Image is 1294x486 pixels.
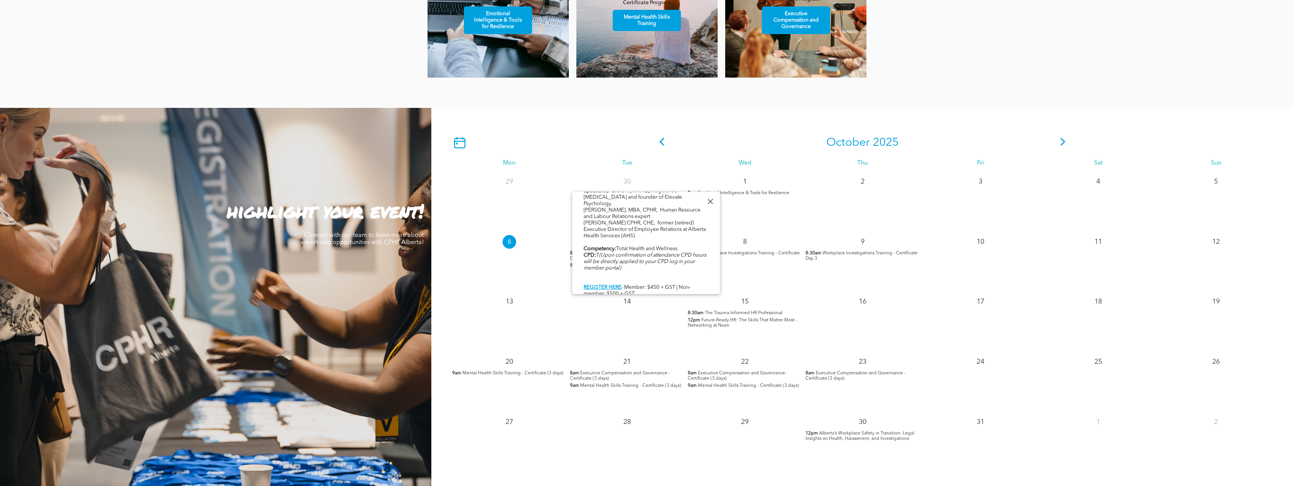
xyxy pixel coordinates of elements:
[738,355,752,369] p: 22
[698,191,789,195] span: Emotional Intelligence & Tools for Resilience
[1209,235,1223,249] p: 12
[974,235,987,249] p: 10
[738,415,752,429] p: 29
[503,295,516,308] p: 13
[688,318,700,323] span: 12pm
[805,431,914,441] span: Alberta’s Workplace Safety in Transition: Legal Insights on Health, Harassment, and Investigations
[738,175,752,188] p: 1
[584,252,596,258] b: CPD:
[570,251,682,261] span: Workplace Investigations Training - Certificate Day 1
[763,7,829,34] span: Executive Compensation and Governance
[450,160,568,167] div: Mon
[856,175,869,188] p: 2
[826,137,870,148] span: October
[584,252,706,271] i: (Upon confirmation of attendance CPD hours will be directly applied to your CPD log in your membe...
[1209,175,1223,188] p: 5
[570,371,670,381] span: Executive Compensation and Governance - Certificate (3 days)
[974,355,987,369] p: 24
[698,383,799,388] span: Mental Health Skills Training - Certificate (3 days)
[503,355,516,369] p: 20
[856,295,869,308] p: 16
[584,285,621,290] a: REGISTER HERE
[570,251,586,256] span: 8:30am
[614,10,680,31] span: Mental Health Skills Training
[620,355,634,369] p: 21
[805,251,918,261] span: Workplace Investigations Training - Certificate Day 3
[1209,355,1223,369] p: 26
[503,175,516,188] p: 29
[688,190,697,196] span: 9am
[974,295,987,308] p: 17
[688,383,697,388] span: 9am
[1091,175,1105,188] p: 4
[570,371,579,376] span: 8am
[503,415,516,429] p: 27
[686,160,804,167] div: Wed
[568,160,686,167] div: Tue
[856,235,869,249] p: 9
[873,137,899,148] span: 2025
[227,197,424,224] strong: highlight your event!
[1091,355,1105,369] p: 25
[570,383,579,388] span: 9am
[705,311,782,315] span: The Trauma-Informed HR Professional
[452,371,461,376] span: 9am
[805,371,815,376] span: 8am
[462,371,563,375] span: Mental Health Skills Training - Certificate (3 days)
[1091,235,1105,249] p: 11
[688,371,697,376] span: 8am
[1091,295,1105,308] p: 18
[805,251,821,256] span: 8:30am
[620,415,634,429] p: 28
[503,235,516,249] p: 6
[580,383,681,388] span: Mental Health Skills Training - Certificate (3 days)
[974,175,987,188] p: 3
[584,246,616,251] b: Competency:
[805,431,818,436] span: 12pm
[856,355,869,369] p: 23
[1209,295,1223,308] p: 19
[1091,415,1105,429] p: 1
[688,371,788,381] span: Executive Compensation and Governance - Certificate (3 days)
[620,295,634,308] p: 14
[738,295,752,308] p: 15
[688,318,797,328] span: Future-Ready HR: The Skills That Matter Most - Networking at Noon
[570,263,579,268] span: 9am
[620,175,634,188] p: 30
[465,7,531,34] span: Emotional Intelligence & Tools for Resilience
[688,310,704,316] span: 8:30am
[1209,415,1223,429] p: 2
[300,232,424,246] span: Connect with our team to learn more about advertising opportunities with CPHR Alberta!
[1157,160,1275,167] div: Sun
[1040,160,1157,167] div: Sat
[856,415,869,429] p: 30
[688,251,800,261] span: Workplace Investigations Training - Certificate Day 2
[805,371,905,381] span: Executive Compensation and Governance - Certificate (3 days)
[922,160,1040,167] div: Fri
[804,160,921,167] div: Thu
[738,235,752,249] p: 8
[974,415,987,429] p: 31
